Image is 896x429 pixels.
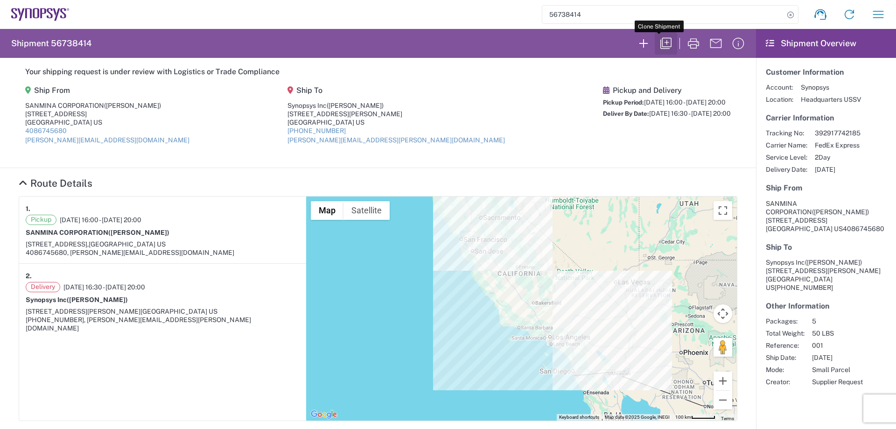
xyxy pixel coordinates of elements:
[714,338,732,357] button: Drag Pegman onto the map to open Street View
[714,391,732,409] button: Zoom out
[605,415,670,420] span: Map data ©2025 Google, INEGI
[766,165,807,174] span: Delivery Date:
[756,29,896,58] header: Shipment Overview
[714,201,732,220] button: Toggle fullscreen view
[675,415,691,420] span: 100 km
[766,200,812,216] span: SANMINA CORPORATION
[812,317,863,325] span: 5
[311,201,343,220] button: Show street map
[140,308,217,315] span: [GEOGRAPHIC_DATA] US
[287,86,505,95] h5: Ship To
[26,248,300,257] div: 4086745680, [PERSON_NAME][EMAIL_ADDRESS][DOMAIN_NAME]
[25,136,189,144] a: [PERSON_NAME][EMAIL_ADDRESS][DOMAIN_NAME]
[26,229,169,236] strong: SANMINA CORPORATION
[801,83,861,91] span: Synopsys
[308,408,339,421] a: Open this area in Google Maps (opens a new window)
[287,127,346,134] a: [PHONE_NUMBER]
[26,270,32,282] strong: 2.
[649,110,731,117] span: [DATE] 16:30 - [DATE] 20:00
[766,258,886,292] address: [GEOGRAPHIC_DATA] US
[559,414,599,421] button: Keyboard shortcuts
[108,229,169,236] span: ([PERSON_NAME])
[766,95,793,104] span: Location:
[714,304,732,323] button: Map camera controls
[766,378,805,386] span: Creator:
[26,316,300,332] div: [PHONE_NUMBER], [PERSON_NAME][EMAIL_ADDRESS][PERSON_NAME][DOMAIN_NAME]
[812,208,869,216] span: ([PERSON_NAME])
[766,68,886,77] h5: Customer Information
[25,127,67,134] a: 4086745680
[67,296,128,303] span: ([PERSON_NAME])
[89,240,166,248] span: [GEOGRAPHIC_DATA] US
[26,240,89,248] span: [STREET_ADDRESS],
[104,102,161,109] span: ([PERSON_NAME])
[766,113,886,122] h5: Carrier Information
[766,341,805,350] span: Reference:
[542,6,784,23] input: Shipment, tracking or reference number
[766,217,827,224] span: [STREET_ADDRESS]
[603,86,731,95] h5: Pickup and Delivery
[815,129,861,137] span: 392917742185
[721,416,734,421] a: Terms
[766,153,807,162] span: Service Level:
[25,67,731,76] h5: Your shipping request is under review with Logistics or Trade Compliance
[805,259,862,266] span: ([PERSON_NAME])
[766,353,805,362] span: Ship Date:
[766,199,886,233] address: [GEOGRAPHIC_DATA] US
[308,408,339,421] img: Google
[11,38,91,49] h2: Shipment 56738414
[766,302,886,310] h5: Other Information
[766,317,805,325] span: Packages:
[766,83,793,91] span: Account:
[26,296,128,303] strong: Synopsys Inc
[812,329,863,338] span: 50 LBS
[812,366,863,374] span: Small Parcel
[25,86,189,95] h5: Ship From
[815,141,861,149] span: FedEx Express
[672,414,718,421] button: Map Scale: 100 km per 48 pixels
[26,308,140,315] span: [STREET_ADDRESS][PERSON_NAME]
[815,165,861,174] span: [DATE]
[287,118,505,127] div: [GEOGRAPHIC_DATA] US
[25,101,189,110] div: SANMINA CORPORATION
[812,378,863,386] span: Supplier Request
[766,129,807,137] span: Tracking No:
[766,329,805,338] span: Total Weight:
[843,225,884,232] span: 4086745680
[644,98,726,106] span: [DATE] 16:00 - [DATE] 20:00
[26,203,30,215] strong: 1.
[26,215,56,225] span: Pickup
[287,136,505,144] a: [PERSON_NAME][EMAIL_ADDRESS][PERSON_NAME][DOMAIN_NAME]
[766,366,805,374] span: Mode:
[25,118,189,127] div: [GEOGRAPHIC_DATA] US
[812,353,863,362] span: [DATE]
[327,102,384,109] span: ([PERSON_NAME])
[26,282,60,292] span: Delivery
[766,259,881,274] span: Synopsys Inc [STREET_ADDRESS][PERSON_NAME]
[766,183,886,192] h5: Ship From
[603,110,649,117] span: Deliver By Date:
[343,201,390,220] button: Show satellite imagery
[801,95,861,104] span: Headquarters USSV
[766,141,807,149] span: Carrier Name:
[19,177,92,189] a: Hide Details
[603,99,644,106] span: Pickup Period:
[812,341,863,350] span: 001
[766,243,886,252] h5: Ship To
[714,372,732,390] button: Zoom in
[287,110,505,118] div: [STREET_ADDRESS][PERSON_NAME]
[287,101,505,110] div: Synopsys Inc
[815,153,861,162] span: 2Day
[60,216,141,224] span: [DATE] 16:00 - [DATE] 20:00
[775,284,833,291] span: [PHONE_NUMBER]
[63,283,145,291] span: [DATE] 16:30 - [DATE] 20:00
[25,110,189,118] div: [STREET_ADDRESS]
